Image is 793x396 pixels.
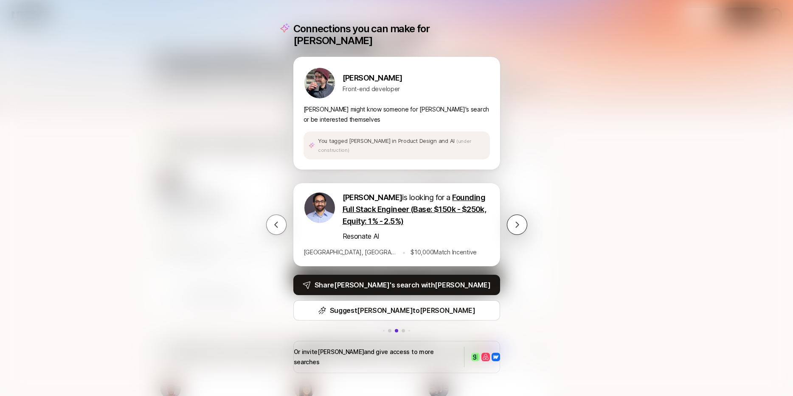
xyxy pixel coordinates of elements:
[343,231,380,242] p: Resonate AI
[315,279,491,290] p: Share [PERSON_NAME] 's search with [PERSON_NAME]
[343,192,490,227] p: is looking for a
[471,353,480,361] img: meetgranola_logo
[293,300,500,321] button: Suggest[PERSON_NAME]to[PERSON_NAME]
[293,23,500,47] p: Connections you can make for [PERSON_NAME]
[304,104,490,125] p: [PERSON_NAME] might know someone for [PERSON_NAME]'s search or be interested themselves
[481,353,490,361] img: 3f9a8aea_d77e_4605_888a_6e8feaae9cd9.jpg
[318,137,485,154] p: You tagged [PERSON_NAME] in Product Design and AI
[304,247,397,257] p: [GEOGRAPHIC_DATA], [GEOGRAPHIC_DATA]
[343,84,402,94] p: Front-end developer
[293,275,500,295] button: Share[PERSON_NAME]'s search with[PERSON_NAME]
[402,247,406,258] p: •
[330,305,475,316] p: Suggest [PERSON_NAME] to [PERSON_NAME]
[343,72,402,84] p: [PERSON_NAME]
[343,193,486,226] span: Founding Full Stack Engineer (Base: $150k - $250k, Equity: 1% - 2.5%)
[343,193,402,202] span: [PERSON_NAME]
[411,247,477,257] p: $ 10,000 Match Incentive
[304,68,335,98] img: 9459f226_b952_4cdc_ade2_23b79d4c6f8c.jpg
[304,192,335,223] img: 679eae94_7b46_461a_8f21_e904da0926dd.jpg
[492,353,500,361] img: 24ddf865_48f7_4789_9e83_86b083ae3e2c.jpg
[294,347,458,367] p: Or invite [PERSON_NAME] and give access to more searches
